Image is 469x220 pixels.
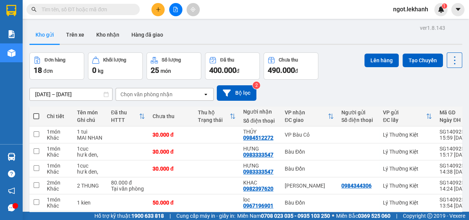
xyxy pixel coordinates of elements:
[8,153,15,161] img: warehouse-icon
[31,7,37,12] span: search
[427,213,432,218] span: copyright
[77,129,103,135] div: 1 tui
[90,26,125,44] button: Kho nhận
[153,166,190,172] div: 30.000 đ
[279,57,298,63] div: Chưa thu
[131,213,164,219] strong: 1900 633 818
[268,66,295,75] span: 490.000
[285,166,334,172] div: Bàu Đồn
[341,117,375,123] div: Số điện thoại
[111,180,145,186] div: 80.000 đ
[151,3,165,16] button: plus
[30,88,112,100] input: Select a date range.
[47,129,69,135] div: 1 món
[77,152,103,158] div: hư k den,
[205,52,260,80] button: Đã thu400.000đ
[243,152,273,158] div: 0983333547
[243,135,273,141] div: 0984512272
[442,3,447,9] sup: 1
[8,204,15,211] span: message
[198,109,230,115] div: Thu hộ
[47,197,69,203] div: 1 món
[92,66,96,75] span: 0
[261,213,330,219] strong: 0708 023 035 - 0935 103 250
[147,52,201,80] button: Số lượng25món
[243,118,277,124] div: Số điện thoại
[160,68,171,74] span: món
[237,212,330,220] span: Miền Nam
[77,135,103,141] div: MAI NHAN
[47,180,69,186] div: 2 món
[443,3,446,9] span: 1
[29,52,84,80] button: Đơn hàng18đơn
[151,66,159,75] span: 25
[103,57,126,63] div: Khối lượng
[403,54,443,67] button: Tạo Chuyến
[243,197,277,203] div: loc
[383,200,432,206] div: Lý Thường Kiệt
[285,117,328,123] div: ĐC giao
[383,117,426,123] div: ĐC lấy
[220,57,234,63] div: Đã thu
[387,5,434,14] span: ngot.lekhanh
[88,52,143,80] button: Khối lượng0kg
[8,49,15,57] img: warehouse-icon
[285,109,328,115] div: VP nhận
[47,152,69,158] div: Khác
[125,26,169,44] button: Hàng đã giao
[8,187,15,194] span: notification
[42,5,131,14] input: Tìm tên, số ĐT hoặc mã đơn
[243,203,273,209] div: 0967196901
[60,26,90,44] button: Trên xe
[383,109,426,115] div: VP gửi
[153,149,190,155] div: 30.000 đ
[47,113,69,119] div: Chi tiết
[341,183,372,189] div: 0984344306
[383,166,432,172] div: Lý Thường Kiệt
[94,212,164,220] span: Hỗ trợ kỹ thuật:
[77,109,103,115] div: Tên món
[77,169,103,175] div: hư k den,
[285,132,334,138] div: VP Bàu Cỏ
[45,57,65,63] div: Đơn hàng
[8,170,15,177] span: question-circle
[107,106,149,126] th: Toggle SortBy
[295,68,298,74] span: đ
[173,7,178,12] span: file-add
[243,109,277,115] div: Người nhận
[285,149,334,155] div: Bàu Đồn
[379,106,436,126] th: Toggle SortBy
[6,5,16,16] img: logo-vxr
[190,7,196,12] span: aim
[243,146,277,152] div: HƯNG
[358,213,390,219] strong: 0369 525 060
[383,149,432,155] div: Lý Thường Kiệt
[243,169,273,175] div: 0983333547
[187,3,200,16] button: aim
[156,7,161,12] span: plus
[383,183,432,189] div: Lý Thường Kiệt
[198,117,230,123] div: Trạng thái
[77,163,103,169] div: 1cuc
[243,186,273,192] div: 0982397620
[29,26,60,44] button: Kho gửi
[47,163,69,169] div: 1 món
[111,186,145,192] div: Tại văn phòng
[438,6,444,13] img: icon-new-feature
[111,109,139,115] div: Đã thu
[364,54,399,67] button: Lên hàng
[243,129,277,135] div: THỦY
[170,212,171,220] span: |
[8,30,15,38] img: solution-icon
[47,203,69,209] div: Khác
[34,66,42,75] span: 18
[120,91,173,98] div: Chọn văn phòng nhận
[176,212,235,220] span: Cung cấp máy in - giấy in:
[243,180,277,186] div: KHAC
[153,113,190,119] div: Chưa thu
[420,24,445,32] div: ver 1.8.143
[253,82,260,89] sup: 2
[285,183,334,189] div: [PERSON_NAME]
[169,3,182,16] button: file-add
[455,6,461,13] span: caret-down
